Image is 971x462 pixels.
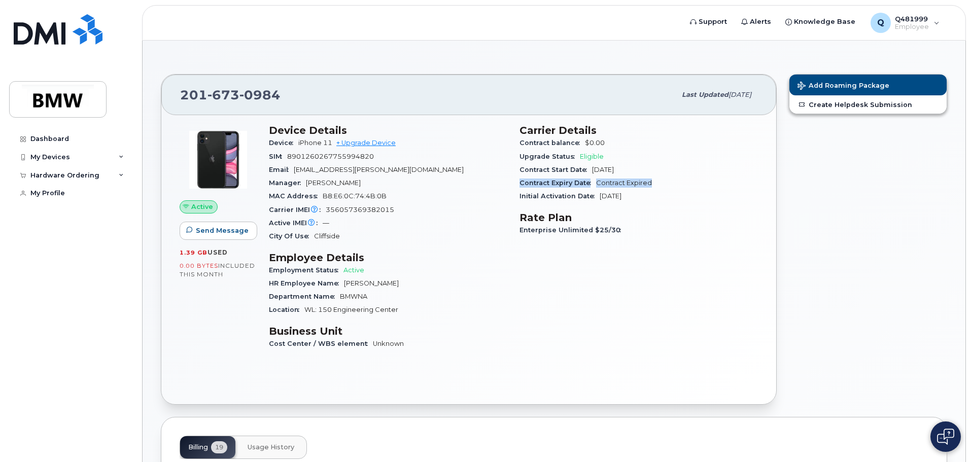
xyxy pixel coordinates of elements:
[269,340,373,347] span: Cost Center / WBS element
[323,219,329,227] span: —
[344,279,399,287] span: [PERSON_NAME]
[729,91,751,98] span: [DATE]
[600,192,621,200] span: [DATE]
[196,226,249,235] span: Send Message
[269,206,326,214] span: Carrier IMEI
[269,166,294,173] span: Email
[519,192,600,200] span: Initial Activation Date
[519,211,758,224] h3: Rate Plan
[326,206,394,214] span: 356057369382015
[789,95,947,114] a: Create Helpdesk Submission
[269,325,507,337] h3: Business Unit
[592,166,614,173] span: [DATE]
[269,179,306,187] span: Manager
[191,202,213,211] span: Active
[519,166,592,173] span: Contract Start Date
[580,153,604,160] span: Eligible
[269,124,507,136] h3: Device Details
[304,306,398,313] span: WL: 150 Engineering Center
[585,139,605,147] span: $0.00
[340,293,367,300] span: BMWNA
[269,139,298,147] span: Device
[180,222,257,240] button: Send Message
[789,75,947,95] button: Add Roaming Package
[519,179,596,187] span: Contract Expiry Date
[207,87,239,102] span: 673
[298,139,332,147] span: iPhone 11
[323,192,387,200] span: B8:E6:0C:74:4B:0B
[937,429,954,445] img: Open chat
[294,166,464,173] span: [EMAIL_ADDRESS][PERSON_NAME][DOMAIN_NAME]
[269,266,343,274] span: Employment Status
[596,179,652,187] span: Contract Expired
[373,340,404,347] span: Unknown
[269,192,323,200] span: MAC Address
[207,248,228,256] span: used
[519,124,758,136] h3: Carrier Details
[306,179,361,187] span: [PERSON_NAME]
[314,232,340,240] span: Cliffside
[269,232,314,240] span: City Of Use
[269,279,344,287] span: HR Employee Name
[343,266,364,274] span: Active
[269,252,507,264] h3: Employee Details
[248,443,294,451] span: Usage History
[519,139,585,147] span: Contract balance
[269,219,323,227] span: Active IMEI
[180,249,207,256] span: 1.39 GB
[287,153,374,160] span: 8901260267755994820
[188,129,249,190] img: iPhone_11.jpg
[180,87,281,102] span: 201
[797,82,889,91] span: Add Roaming Package
[269,306,304,313] span: Location
[336,139,396,147] a: + Upgrade Device
[682,91,729,98] span: Last updated
[269,153,287,160] span: SIM
[239,87,281,102] span: 0984
[519,226,626,234] span: Enterprise Unlimited $25/30
[180,262,218,269] span: 0.00 Bytes
[269,293,340,300] span: Department Name
[519,153,580,160] span: Upgrade Status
